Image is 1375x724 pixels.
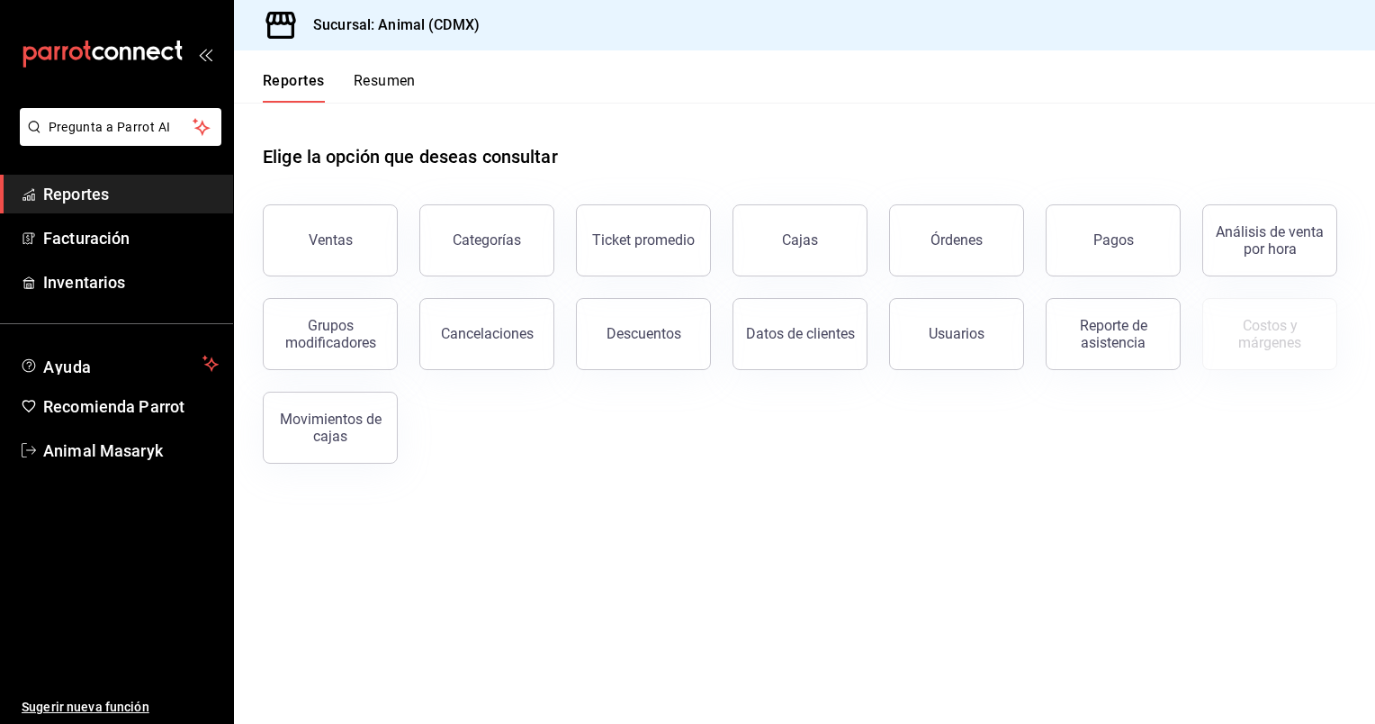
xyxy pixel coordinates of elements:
div: Ticket promedio [592,231,695,249]
button: open_drawer_menu [198,47,212,61]
div: navigation tabs [263,72,416,103]
button: Cancelaciones [419,298,554,370]
button: Grupos modificadores [263,298,398,370]
span: Inventarios [43,270,219,294]
div: Descuentos [607,325,681,342]
div: Grupos modificadores [274,317,386,351]
button: Contrata inventarios para ver este reporte [1202,298,1337,370]
h1: Elige la opción que deseas consultar [263,143,558,170]
button: Análisis de venta por hora [1202,204,1337,276]
div: Órdenes [930,231,983,249]
div: Costos y márgenes [1214,317,1326,351]
button: Movimientos de cajas [263,392,398,464]
button: Resumen [354,72,416,103]
a: Pregunta a Parrot AI [13,131,221,149]
button: Usuarios [889,298,1024,370]
span: Sugerir nueva función [22,698,219,717]
button: Ticket promedio [576,204,711,276]
div: Reporte de asistencia [1057,317,1169,351]
span: Ayuda [43,353,195,375]
div: Usuarios [929,325,984,342]
span: Reportes [43,182,219,206]
button: Órdenes [889,204,1024,276]
span: Animal Masaryk [43,439,219,463]
button: Descuentos [576,298,711,370]
h3: Sucursal: Animal (CDMX) [299,14,480,36]
div: Cajas [782,230,819,251]
div: Análisis de venta por hora [1214,223,1326,258]
button: Categorías [419,204,554,276]
div: Ventas [309,231,353,249]
button: Reportes [263,72,325,103]
a: Cajas [732,204,867,276]
div: Movimientos de cajas [274,411,386,445]
div: Pagos [1093,231,1134,249]
button: Pagos [1046,204,1181,276]
button: Pregunta a Parrot AI [20,108,221,146]
div: Datos de clientes [746,325,855,342]
button: Datos de clientes [732,298,867,370]
span: Recomienda Parrot [43,394,219,419]
button: Ventas [263,204,398,276]
div: Cancelaciones [441,325,534,342]
span: Pregunta a Parrot AI [49,118,193,137]
button: Reporte de asistencia [1046,298,1181,370]
div: Categorías [453,231,521,249]
span: Facturación [43,226,219,250]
